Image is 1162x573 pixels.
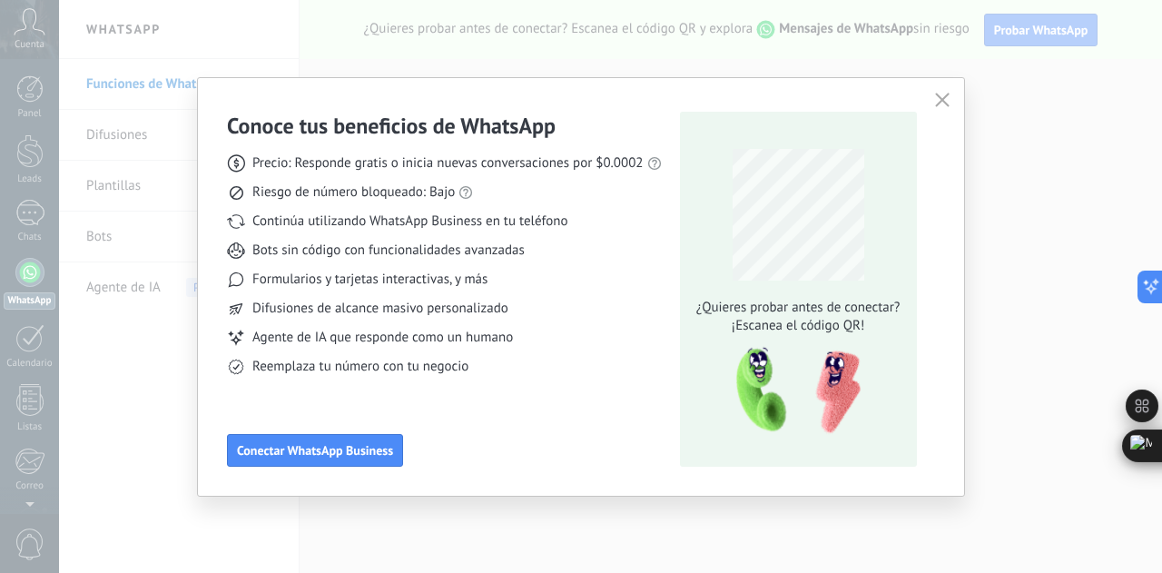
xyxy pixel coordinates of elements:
[252,212,567,231] span: Continúa utilizando WhatsApp Business en tu teléfono
[252,329,513,347] span: Agente de IA que responde como un humano
[252,300,508,318] span: Difusiones de alcance masivo personalizado
[691,299,905,317] span: ¿Quieres probar antes de conectar?
[721,342,864,440] img: qr-pic-1x.png
[252,183,455,202] span: Riesgo de número bloqueado: Bajo
[252,242,525,260] span: Bots sin código con funcionalidades avanzadas
[252,271,487,289] span: Formularios y tarjetas interactivas, y más
[227,434,403,467] button: Conectar WhatsApp Business
[252,358,468,376] span: Reemplaza tu número con tu negocio
[691,317,905,335] span: ¡Escanea el código QR!
[237,444,393,457] span: Conectar WhatsApp Business
[227,112,556,140] h3: Conoce tus beneficios de WhatsApp
[252,154,644,173] span: Precio: Responde gratis o inicia nuevas conversaciones por $0.0002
